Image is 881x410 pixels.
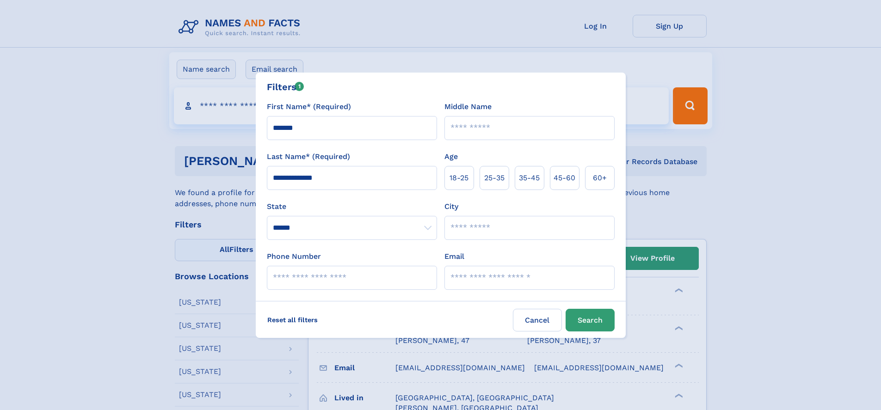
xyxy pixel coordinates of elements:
label: Email [444,251,464,262]
span: 35‑45 [519,172,540,184]
label: Phone Number [267,251,321,262]
span: 18‑25 [450,172,468,184]
label: City [444,201,458,212]
label: Last Name* (Required) [267,151,350,162]
button: Search [566,309,615,331]
label: First Name* (Required) [267,101,351,112]
label: Reset all filters [261,309,324,331]
label: Cancel [513,309,562,331]
label: Middle Name [444,101,492,112]
span: 60+ [593,172,607,184]
span: 25‑35 [484,172,505,184]
div: Filters [267,80,304,94]
label: Age [444,151,458,162]
label: State [267,201,437,212]
span: 45‑60 [554,172,575,184]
